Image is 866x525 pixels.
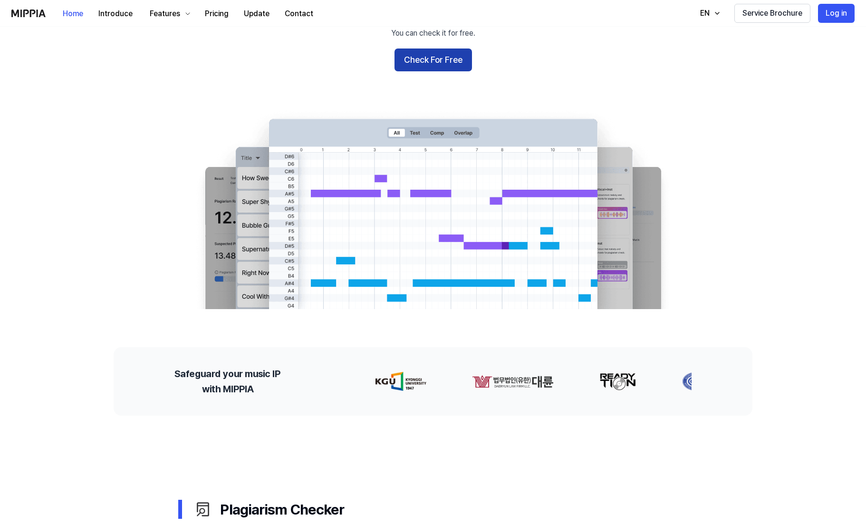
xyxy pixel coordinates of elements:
[589,372,626,391] img: partner-logo-2
[236,0,277,27] a: Update
[11,10,46,17] img: logo
[236,4,277,23] button: Update
[698,8,712,19] div: EN
[186,109,680,309] img: main Image
[91,4,140,23] button: Introduce
[672,372,702,391] img: partner-logo-3
[734,4,810,23] button: Service Brochure
[197,4,236,23] button: Pricing
[174,366,280,397] h2: Safeguard your music IP with MIPPIA
[277,4,321,23] button: Contact
[691,4,727,23] button: EN
[818,4,855,23] button: Log in
[55,0,91,27] a: Home
[395,49,472,71] button: Check For Free
[140,4,197,23] button: Features
[55,4,91,23] button: Home
[366,372,416,391] img: partner-logo-0
[148,8,182,19] div: Features
[193,499,688,519] div: Plagiarism Checker
[462,372,544,391] img: partner-logo-1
